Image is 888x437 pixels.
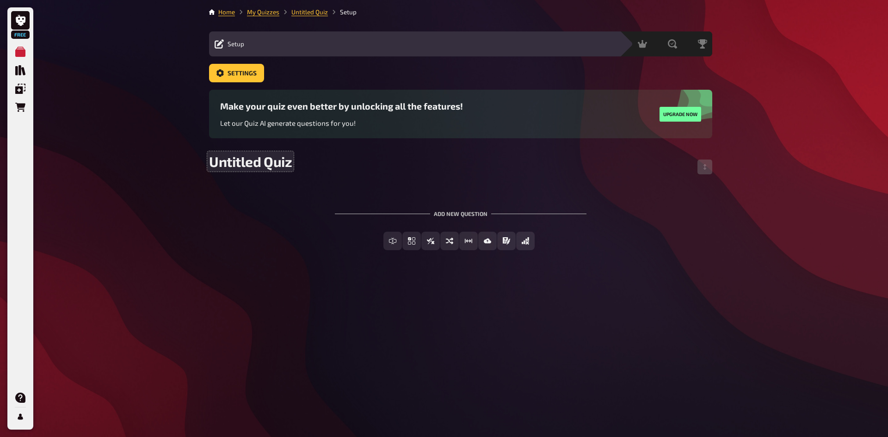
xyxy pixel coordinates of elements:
button: Prose (Long text) [497,232,516,250]
a: My Quizzes [247,8,279,16]
button: Free Text Input [383,232,402,250]
li: Setup [328,7,357,17]
li: My Quizzes [235,7,279,17]
h3: Make your quiz even better by unlocking all the features! [220,101,463,111]
button: Estimation Question [459,232,478,250]
button: Upgrade now [660,107,701,122]
span: Setup [228,40,244,48]
button: True / False [421,232,440,250]
a: Untitled Quiz [291,8,328,16]
div: Add new question [335,196,586,224]
li: Untitled Quiz [279,7,328,17]
button: Image Answer [478,232,497,250]
button: Multiple Choice [402,232,421,250]
a: Home [218,8,235,16]
span: Settings [228,70,257,77]
button: Offline Question [516,232,535,250]
span: Untitled Quiz [209,153,292,170]
button: Change Order [697,160,712,174]
span: Free [12,32,29,37]
button: Settings [209,64,264,82]
button: Sorting Question [440,232,459,250]
span: Let our Quiz AI generate questions for you! [220,119,356,127]
li: Home [218,7,235,17]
